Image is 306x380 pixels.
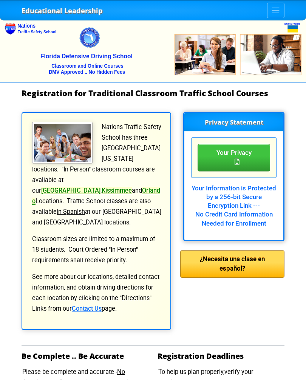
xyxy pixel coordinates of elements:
[22,352,148,361] h2: Be Complete .. Be Accurate
[158,352,284,361] h2: Registration Deadlines
[22,4,103,17] a: Educational Leadership
[198,144,270,171] div: Privacy Statement
[72,305,102,312] a: Contact Us
[5,14,301,82] img: Nations Traffic School - Your DMV Approved Florida Traffic School
[31,122,161,228] p: Nations Traffic Safety School has three [GEOGRAPHIC_DATA][US_STATE] locations. "In Person" classr...
[41,187,100,194] a: [GEOGRAPHIC_DATA]
[267,3,284,18] button: Toggle navigation
[31,234,161,266] p: Classroom sizes are limited to a maximum of 18 students. Court Ordered "In Person" requirements s...
[102,187,132,194] a: Kissimmee
[184,113,283,131] h3: Privacy Statement
[32,187,160,205] a: Orlando
[57,208,85,215] u: in Spanish
[22,89,284,98] h1: Registration for Traditional Classroom Traffic School Courses
[31,272,161,314] p: See more about our locations, detailed contact information, and obtain driving directions for eac...
[180,260,284,267] a: ¿Necesita una clase en español?
[198,152,270,161] a: Your Privacy
[191,178,277,228] div: Your Information is Protected by a 256-bit Secure Encryption Link --- No Credit Card Information ...
[32,122,93,164] img: Traffic School Students
[180,250,284,278] div: ¿Necesita una clase en español?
